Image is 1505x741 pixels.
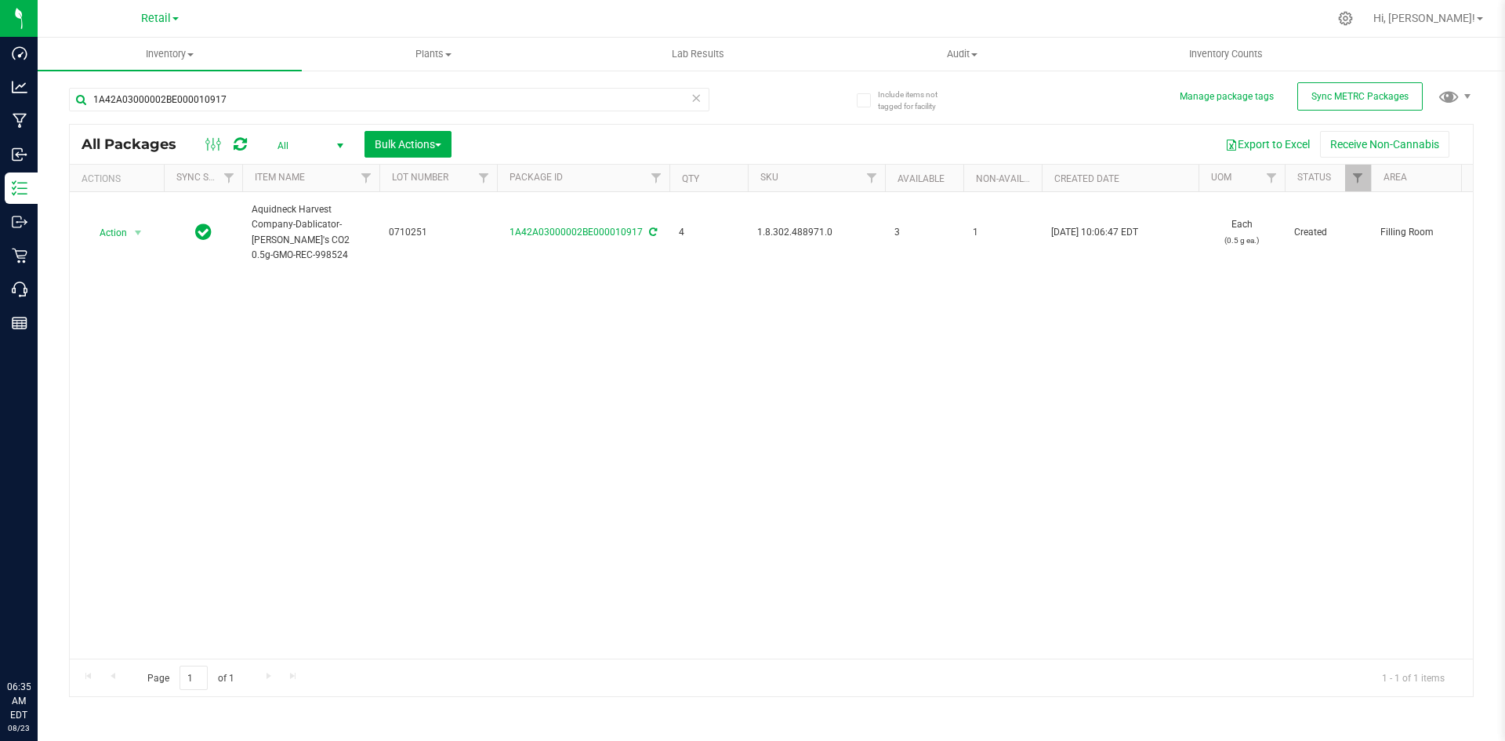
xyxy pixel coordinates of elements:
[1297,82,1423,111] button: Sync METRC Packages
[1051,225,1138,240] span: [DATE] 10:06:47 EDT
[12,315,27,331] inline-svg: Reports
[12,79,27,95] inline-svg: Analytics
[82,136,192,153] span: All Packages
[38,38,302,71] a: Inventory
[1180,90,1274,104] button: Manage package tags
[471,165,497,191] a: Filter
[375,138,441,151] span: Bulk Actions
[7,722,31,734] p: 08/23
[757,225,876,240] span: 1.8.302.488971.0
[12,214,27,230] inline-svg: Outbound
[216,165,242,191] a: Filter
[1054,173,1119,184] a: Created Date
[1336,11,1355,26] div: Manage settings
[38,47,302,61] span: Inventory
[647,227,657,238] span: Sync from Compliance System
[16,616,63,663] iframe: Resource center
[392,172,448,183] a: Lot Number
[1320,131,1449,158] button: Receive Non-Cannabis
[12,282,27,297] inline-svg: Call Center
[176,172,237,183] a: Sync Status
[134,666,247,690] span: Page of 1
[878,89,956,112] span: Include items not tagged for facility
[1294,225,1362,240] span: Created
[364,131,451,158] button: Bulk Actions
[1215,131,1320,158] button: Export to Excel
[894,225,954,240] span: 3
[1208,233,1275,248] p: (0.5 g ea.)
[691,88,702,108] span: Clear
[1208,217,1275,247] span: Each
[679,225,738,240] span: 4
[389,225,488,240] span: 0710251
[973,225,1032,240] span: 1
[1168,47,1284,61] span: Inventory Counts
[760,172,778,183] a: SKU
[82,173,158,184] div: Actions
[85,222,128,244] span: Action
[644,165,669,191] a: Filter
[303,47,565,61] span: Plants
[831,47,1093,61] span: Audit
[859,165,885,191] a: Filter
[651,47,745,61] span: Lab Results
[1311,91,1409,102] span: Sync METRC Packages
[1297,172,1331,183] a: Status
[1345,165,1371,191] a: Filter
[1384,172,1407,183] a: Area
[682,173,699,184] a: Qty
[510,172,563,183] a: Package ID
[195,221,212,243] span: In Sync
[180,666,208,690] input: 1
[129,222,148,244] span: select
[12,113,27,129] inline-svg: Manufacturing
[1380,225,1479,240] span: Filling Room
[141,12,171,25] span: Retail
[354,165,379,191] a: Filter
[1369,666,1457,689] span: 1 - 1 of 1 items
[1094,38,1358,71] a: Inventory Counts
[12,147,27,162] inline-svg: Inbound
[255,172,305,183] a: Item Name
[510,227,643,238] a: 1A42A03000002BE000010917
[1259,165,1285,191] a: Filter
[1373,12,1475,24] span: Hi, [PERSON_NAME]!
[12,45,27,61] inline-svg: Dashboard
[7,680,31,722] p: 06:35 AM EDT
[12,180,27,196] inline-svg: Inventory
[69,88,709,111] input: Search Package ID, Item Name, SKU, Lot or Part Number...
[1211,172,1231,183] a: UOM
[566,38,830,71] a: Lab Results
[898,173,945,184] a: Available
[830,38,1094,71] a: Audit
[976,173,1046,184] a: Non-Available
[252,202,370,263] span: Aquidneck Harvest Company-Dablicator-[PERSON_NAME]'s CO2 0.5g-GMO-REC-998524
[302,38,566,71] a: Plants
[12,248,27,263] inline-svg: Retail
